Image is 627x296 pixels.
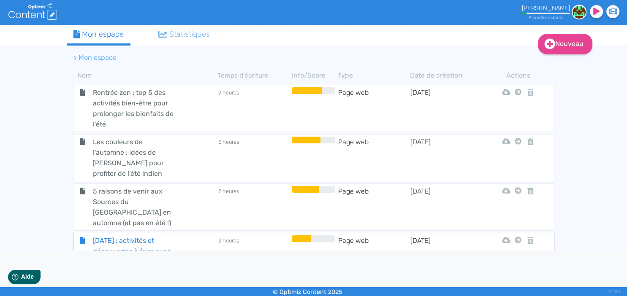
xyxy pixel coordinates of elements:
th: Info/Score [290,70,338,81]
div: V1.13.6 [608,287,621,296]
span: Rentrée zen : top 5 des activités bien-être pour prolonger les bienfaits de l'été [87,87,182,129]
a: Mon espace [67,25,131,46]
td: Page web [337,186,410,228]
small: 9 crédit restant [529,15,563,20]
th: Temps d'écriture [217,70,290,81]
td: 2 heures [217,186,290,228]
nav: breadcrumb [67,48,489,68]
td: [DATE] [410,87,482,129]
td: Page web [337,87,410,129]
th: Type [338,70,410,81]
th: Date de création [410,70,482,81]
span: [DATE] : activités et découvertes à faire avec les enfants [87,235,182,267]
td: Page web [337,235,410,267]
span: 5 raisons de venir aux Sources du [GEOGRAPHIC_DATA] en automne (et pas en été !) [87,186,182,228]
div: Statistiques [158,29,210,40]
a: Statistiques [152,25,217,43]
div: [PERSON_NAME] [522,5,570,12]
td: 3 heures [217,137,290,179]
small: © Optimiz Content 2025 [273,288,342,296]
td: [DATE] [410,137,482,179]
img: c196cae49c909dfeeae31401f57600bd [572,5,586,19]
th: Actions [513,70,524,81]
li: > Mon espace [73,53,117,63]
th: Nom [73,70,217,81]
td: [DATE] [410,235,482,267]
a: Nouveau [538,34,592,54]
div: Mon espace [73,29,124,40]
td: Page web [337,137,410,179]
td: 2 heures [217,87,290,129]
span: s [561,15,563,20]
span: Les couleurs de l'automne : idées de [PERSON_NAME] pour profiter de l'été indien [87,137,182,179]
td: 2 heures [217,235,290,267]
span: s [544,15,546,20]
td: [DATE] [410,186,482,228]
